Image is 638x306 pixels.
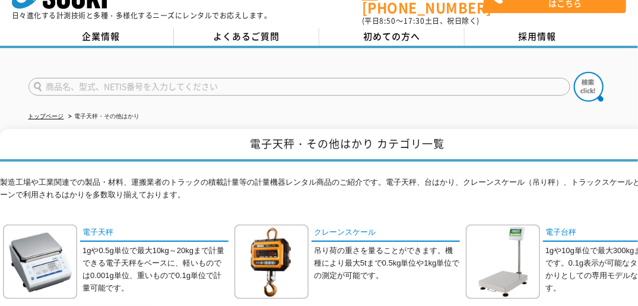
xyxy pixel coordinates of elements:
a: 企業情報 [28,28,174,46]
span: 8:50 [380,15,396,26]
span: 初めての方へ [363,30,420,43]
p: 1gや0.5g単位で最大10kg～20kgまで計量できる電子天秤をベースに、軽いものでは0.001g単位、重いもので0.1g単位で計量可能です。 [82,245,228,294]
span: 17:30 [404,15,425,26]
input: 商品名、型式、NETIS番号を入力してください [28,78,570,96]
a: よくあるご質問 [174,28,319,46]
img: btn_search.png [574,72,604,102]
span: (平日 ～ 土日、祝日除く) [362,15,480,26]
p: 吊り荷の重さを量ることができます。機種により最大5tまで0.5kg単位や1kg単位での測定が可能です。 [314,245,460,282]
a: クレーンスケール [312,225,460,242]
img: クレーンスケール [234,225,309,299]
p: 日々進化する計測技術と多種・多様化するニーズにレンタルでお応えします。 [12,12,272,19]
a: 電子天秤 [80,225,228,242]
a: 採用情報 [465,28,610,46]
img: 電子台秤 [466,225,540,299]
li: 電子天秤・その他はかり [66,111,140,123]
a: トップページ [28,113,64,119]
img: 電子天秤 [3,225,77,299]
a: 初めての方へ [319,28,465,46]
